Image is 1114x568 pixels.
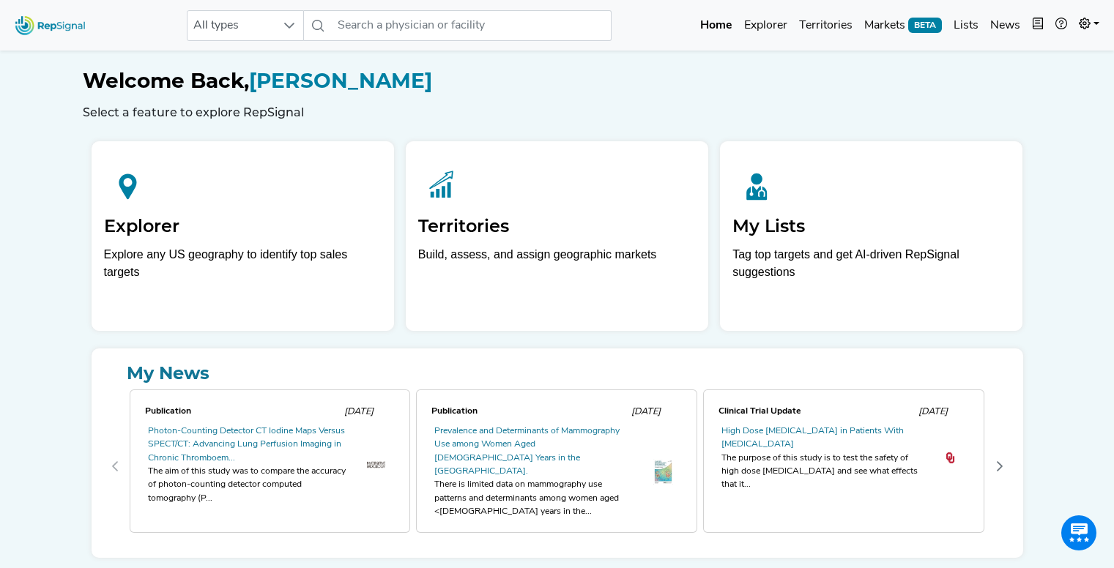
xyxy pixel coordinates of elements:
[1026,11,1050,40] button: Intel Book
[793,11,858,40] a: Territories
[738,11,793,40] a: Explorer
[406,141,708,331] a: TerritoriesBuild, assess, and assign geographic markets
[721,427,904,449] a: High Dose [MEDICAL_DATA] in Patients With [MEDICAL_DATA]
[103,360,1011,386] a: My News
[366,461,386,468] img: th
[431,407,478,416] span: Publication
[908,18,942,32] span: BETA
[720,141,1022,331] a: My ListsTag top targets and get AI-driven RepSignal suggestions
[83,69,1032,94] h1: [PERSON_NAME]
[918,407,948,416] span: [DATE]
[148,427,345,463] a: Photon-Counting Detector CT Iodine Maps Versus SPECT/CT: Advancing Lung Perfusion Imaging in Chro...
[948,11,984,40] a: Lists
[988,455,1011,478] button: Next Page
[418,246,696,289] p: Build, assess, and assign geographic markets
[148,465,349,505] div: The aim of this study was to compare the accuracy of photon-counting detector computed tomography...
[413,386,700,546] div: 1
[732,216,1010,237] h2: My Lists
[92,141,394,331] a: ExplorerExplore any US geography to identify top sales targets
[187,11,275,40] span: All types
[700,386,987,546] div: 2
[104,246,382,281] div: Explore any US geography to identify top sales targets
[127,386,414,546] div: 0
[434,427,620,476] a: Prevalence and Determinants of Mammography Use among Women Aged [DEMOGRAPHIC_DATA] Years in the [...
[418,216,696,237] h2: Territories
[344,407,374,416] span: [DATE]
[718,407,801,416] span: Clinical Trial Update
[332,10,612,41] input: Search a physician or facility
[721,452,922,492] div: The purpose of this study is to test the safety of high dose [MEDICAL_DATA] and see what effects ...
[145,407,191,416] span: Publication
[732,246,1010,289] p: Tag top targets and get AI-driven RepSignal suggestions
[653,459,673,485] img: OIP.MCuGwYBkOTJ_Xkhe03OTEAAAAA
[858,11,948,40] a: MarketsBETA
[940,452,960,463] img: th
[83,68,249,93] span: Welcome Back,
[694,11,738,40] a: Home
[83,105,1032,119] h6: Select a feature to explore RepSignal
[434,478,635,518] div: There is limited data on mammography use patterns and determinants among women aged <[DEMOGRAPHIC...
[631,407,661,416] span: [DATE]
[984,11,1026,40] a: News
[104,216,382,237] h2: Explorer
